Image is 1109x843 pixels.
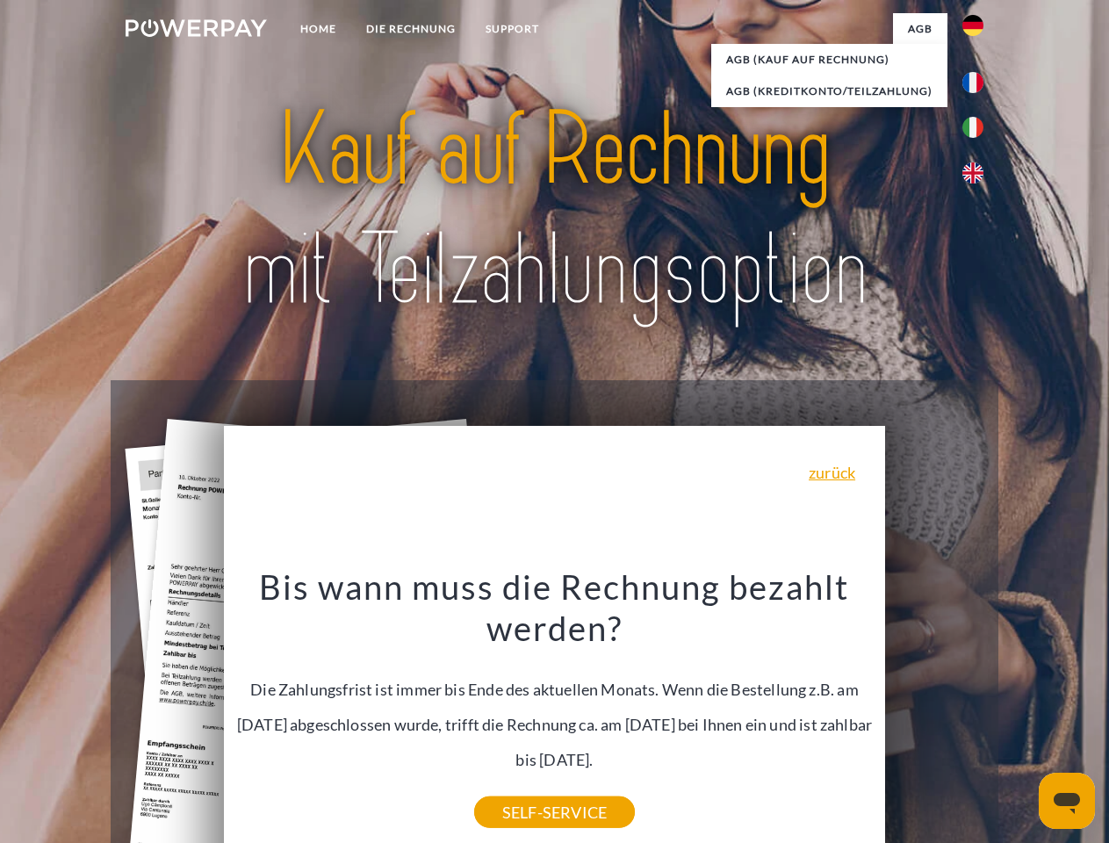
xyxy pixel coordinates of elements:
[962,15,983,36] img: de
[234,566,875,650] h3: Bis wann muss die Rechnung bezahlt werden?
[351,13,471,45] a: DIE RECHNUNG
[1039,773,1095,829] iframe: Schaltfläche zum Öffnen des Messaging-Fensters
[471,13,554,45] a: SUPPORT
[711,44,947,76] a: AGB (Kauf auf Rechnung)
[809,465,855,480] a: zurück
[893,13,947,45] a: agb
[285,13,351,45] a: Home
[474,796,635,828] a: SELF-SERVICE
[962,117,983,138] img: it
[168,84,941,336] img: title-powerpay_de.svg
[234,566,875,812] div: Die Zahlungsfrist ist immer bis Ende des aktuellen Monats. Wenn die Bestellung z.B. am [DATE] abg...
[962,72,983,93] img: fr
[962,162,983,184] img: en
[711,76,947,107] a: AGB (Kreditkonto/Teilzahlung)
[126,19,267,37] img: logo-powerpay-white.svg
